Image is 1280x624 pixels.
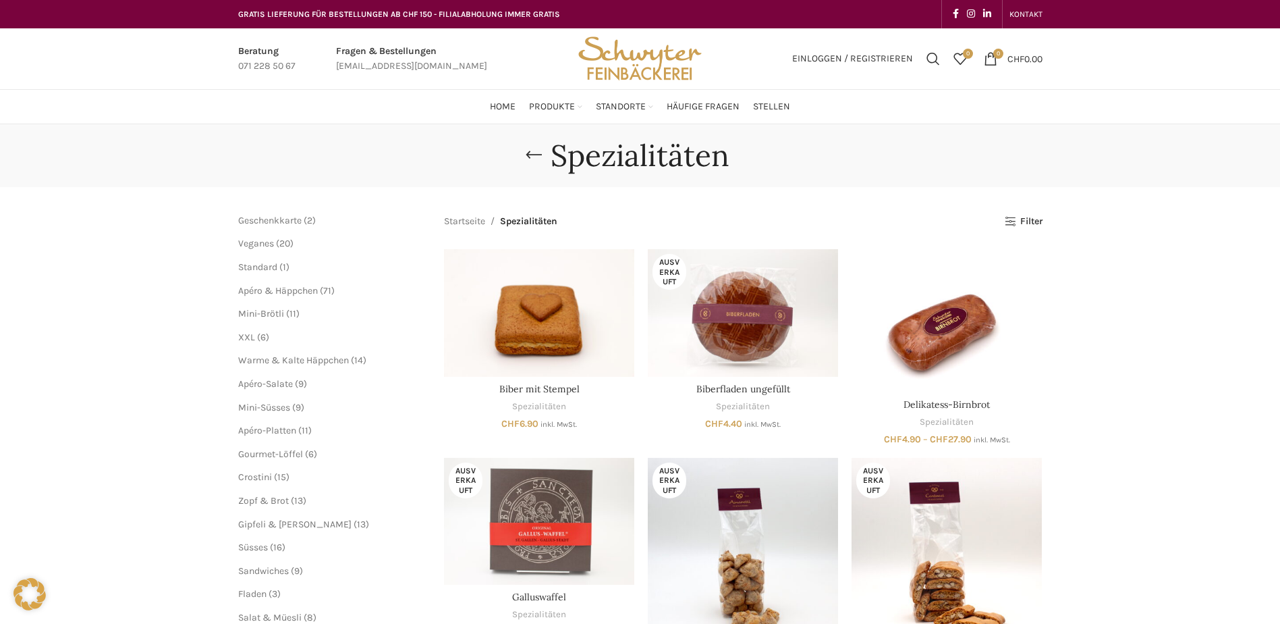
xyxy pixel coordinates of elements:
[884,434,902,445] span: CHF
[490,101,516,113] span: Home
[512,400,566,413] a: Spezialitäten
[238,612,302,623] span: Salat & Müesli
[449,463,482,498] span: Ausverkauft
[283,261,286,273] span: 1
[298,378,304,390] span: 9
[979,5,995,24] a: Linkedin social link
[444,214,485,229] a: Startseite
[307,612,313,623] span: 8
[238,402,290,413] a: Mini-Süsses
[753,101,790,113] span: Stellen
[238,261,277,273] a: Standard
[277,471,286,483] span: 15
[540,420,577,429] small: inkl. MwSt.
[963,49,973,59] span: 0
[716,400,770,413] a: Spezialitäten
[238,215,302,226] a: Geschenkkarte
[517,142,551,169] a: Go back
[444,458,634,585] a: Galluswaffel
[667,101,740,113] span: Häufige Fragen
[444,214,557,229] nav: Breadcrumb
[574,52,706,63] a: Site logo
[1009,1,1042,28] a: KONTAKT
[238,308,284,319] a: Mini-Brötli
[279,238,290,249] span: 20
[856,463,890,498] span: Ausverkauft
[238,565,289,577] a: Sandwiches
[1007,53,1042,64] bdi: 0.00
[238,285,318,296] a: Apéro & Häppchen
[652,463,686,498] span: Ausverkauft
[920,45,947,72] div: Suchen
[1009,9,1042,19] span: KONTAKT
[501,418,520,430] span: CHF
[551,138,729,174] h1: Spezialitäten
[949,5,963,24] a: Facebook social link
[574,28,706,89] img: Bäckerei Schwyter
[238,588,267,600] a: Fladen
[923,434,928,445] span: –
[512,591,566,603] a: Galluswaffel
[596,93,653,120] a: Standorte
[648,249,838,376] a: Biberfladen ungefüllt
[490,93,516,120] a: Home
[272,588,277,600] span: 3
[273,542,282,553] span: 16
[529,101,575,113] span: Produkte
[529,93,582,120] a: Produkte
[231,93,1049,120] div: Main navigation
[308,448,314,460] span: 6
[238,425,296,436] a: Apéro-Platten
[930,434,948,445] span: CHF
[294,495,303,506] span: 13
[792,54,913,63] span: Einloggen / Registrieren
[238,519,352,530] a: Gipfeli & [PERSON_NAME]
[238,448,303,460] a: Gourmet-Löffel
[1003,1,1049,28] div: Secondary navigation
[323,285,331,296] span: 71
[307,215,312,226] span: 2
[238,542,268,553] span: Süsses
[1005,216,1042,228] a: Filter
[238,332,255,343] a: XXL
[302,425,308,436] span: 11
[238,471,272,483] a: Crostini
[354,355,363,366] span: 14
[336,44,487,74] a: Infobox link
[444,249,634,376] a: Biber mit Stempel
[785,45,920,72] a: Einloggen / Registrieren
[501,418,538,430] bdi: 6.90
[294,565,300,577] span: 9
[357,519,366,530] span: 13
[238,238,274,249] a: Veganes
[963,5,979,24] a: Instagram social link
[977,45,1049,72] a: 0 CHF0.00
[238,44,296,74] a: Infobox link
[884,434,921,445] bdi: 4.90
[930,434,972,445] bdi: 27.90
[238,495,289,506] a: Zopf & Brot
[238,355,349,366] a: Warme & Kalte Häppchen
[1007,53,1024,64] span: CHF
[744,420,781,429] small: inkl. MwSt.
[500,214,557,229] span: Spezialitäten
[260,332,266,343] span: 6
[920,416,974,429] a: Spezialitäten
[696,383,790,395] a: Biberfladen ungefüllt
[238,9,560,19] span: GRATIS LIEFERUNG FÜR BESTELLUNGEN AB CHF 150 - FILIALABHOLUNG IMMER GRATIS
[705,418,742,430] bdi: 4.40
[296,402,301,413] span: 9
